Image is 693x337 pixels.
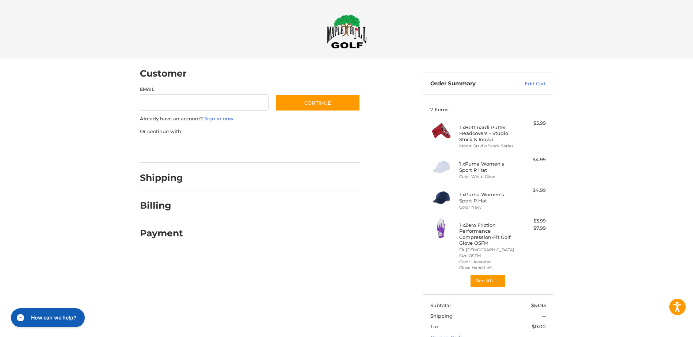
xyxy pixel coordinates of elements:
h2: Payment [140,228,183,239]
iframe: PayPal-venmo [262,142,316,155]
h4: 1 x Puma Women's Sport P Hat [459,161,515,173]
img: Maple Hill Golf [327,14,367,49]
h2: Shipping [140,172,183,183]
li: Color White Glow [459,174,515,180]
span: Tax [430,324,439,329]
h3: 7 Items [430,106,546,112]
li: Model Studio Stock Series [459,143,515,149]
li: Fit [DEMOGRAPHIC_DATA] [459,247,515,253]
li: Glove Hand Left [459,265,515,271]
span: $53.93 [531,302,546,308]
p: Or continue with [140,128,360,135]
iframe: PayPal-paypal [138,142,193,155]
div: $7.99 [517,225,546,232]
iframe: PayPal-paylater [199,142,254,155]
p: Already have an account? [140,115,360,123]
h2: Customer [140,68,187,79]
h4: 1 x Puma Women's Sport P Hat [459,191,515,204]
span: Shipping [430,313,453,319]
div: $4.99 [517,156,546,163]
a: Sign in now [204,116,233,121]
button: See All [470,274,506,287]
span: -- [542,313,546,319]
h4: 1 x Zero Friction Performance Compression-Fit Golf Glove OSFM [459,222,515,246]
h3: Order Summary [430,80,509,88]
span: Subtotal [430,302,451,308]
iframe: Gorgias live chat messenger [7,306,87,330]
li: Color Lavender [459,259,515,265]
a: Edit Cart [509,80,546,88]
h2: Billing [140,200,183,211]
h4: 1 x Bettinardi Putter Headcovers - Studio Stock & Inovai [459,124,515,142]
div: $3.99 [517,217,546,225]
div: $5.99 [517,120,546,127]
button: Continue [275,94,360,111]
label: Email [140,86,269,93]
li: Color Navy [459,204,515,210]
div: $4.99 [517,187,546,194]
li: Size OSFM [459,253,515,259]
